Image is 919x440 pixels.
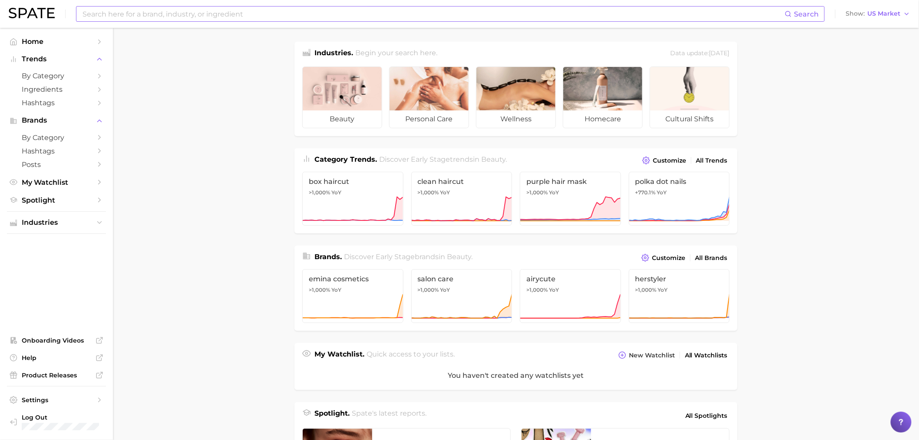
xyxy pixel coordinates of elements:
h1: Spotlight. [314,408,350,423]
a: Onboarding Videos [7,334,106,347]
a: All Brands [693,252,730,264]
span: homecare [563,110,642,128]
h1: My Watchlist. [314,349,364,361]
span: personal care [390,110,469,128]
h2: Spate's latest reports. [352,408,427,423]
span: >1,000% [309,287,330,293]
span: YoY [657,189,667,196]
span: Spotlight [22,196,91,204]
span: Ingredients [22,85,91,93]
span: >1,000% [418,189,439,196]
span: Home [22,37,91,46]
a: Log out. Currently logged in with e-mail caitlin.delaney@loreal.com. [7,411,106,433]
span: polka dot nails [635,177,724,186]
span: Onboarding Videos [22,337,91,344]
span: by Category [22,133,91,142]
span: by Category [22,72,91,80]
span: YoY [549,189,559,196]
span: Search [794,10,819,18]
button: Brands [7,114,106,127]
span: herstyler [635,275,724,283]
h2: Begin your search here. [356,48,438,60]
span: clean haircut [418,177,506,186]
button: Customize [639,252,688,264]
button: ShowUS Market [844,8,912,20]
a: by Category [7,131,106,144]
button: Industries [7,216,106,229]
span: Posts [22,160,91,169]
a: My Watchlist [7,176,106,189]
span: box haircut [309,177,397,186]
a: personal care [389,67,469,128]
span: Show [846,11,865,16]
span: YoY [440,287,450,293]
span: US Market [868,11,901,16]
a: All Watchlists [683,350,730,361]
a: purple hair mask>1,000% YoY [520,172,621,226]
a: cultural shifts [650,67,730,128]
a: wellness [476,67,556,128]
span: Hashtags [22,99,91,107]
span: All Watchlists [685,352,727,359]
button: Customize [640,154,688,167]
span: +770.1% [635,189,656,196]
a: salon care>1,000% YoY [411,269,512,323]
span: beauty [303,110,382,128]
span: YoY [331,189,341,196]
span: beauty [482,155,506,163]
span: Product Releases [22,371,91,379]
span: wellness [476,110,555,128]
span: Category Trends . [314,155,377,163]
span: Trends [22,55,91,63]
span: My Watchlist [22,178,91,187]
span: >1,000% [309,189,330,196]
a: Settings [7,393,106,407]
span: YoY [658,287,668,293]
span: >1,000% [418,287,439,293]
span: >1,000% [526,189,548,196]
div: Data update: [DATE] [670,48,730,60]
span: >1,000% [526,287,548,293]
h2: Quick access to your lists. [367,349,455,361]
span: Help [22,354,91,362]
a: by Category [7,69,106,83]
span: salon care [418,275,506,283]
a: Posts [7,158,106,171]
span: Customize [653,157,686,164]
a: beauty [302,67,382,128]
button: Trends [7,53,106,66]
a: herstyler>1,000% YoY [629,269,730,323]
span: YoY [331,287,341,293]
span: cultural shifts [650,110,729,128]
span: airycute [526,275,615,283]
button: New Watchlist [616,349,677,361]
a: box haircut>1,000% YoY [302,172,403,226]
a: clean haircut>1,000% YoY [411,172,512,226]
span: All Trends [696,157,727,164]
a: Hashtags [7,96,106,110]
input: Search here for a brand, industry, or ingredient [82,7,785,21]
span: purple hair mask [526,177,615,186]
span: Log Out [22,413,103,421]
img: SPATE [9,8,55,18]
a: Product Releases [7,369,106,382]
span: All Brands [695,254,727,262]
span: New Watchlist [629,352,675,359]
a: Home [7,35,106,48]
a: Hashtags [7,144,106,158]
a: emina cosmetics>1,000% YoY [302,269,403,323]
a: All Trends [694,155,730,167]
a: homecare [563,67,643,128]
a: polka dot nails+770.1% YoY [629,172,730,226]
span: Customize [652,254,685,262]
span: beauty [447,253,472,261]
span: >1,000% [635,287,657,293]
span: emina cosmetics [309,275,397,283]
a: Spotlight [7,193,106,207]
a: All Spotlights [683,408,730,423]
span: Brands . [314,253,342,261]
a: Ingredients [7,83,106,96]
a: airycute>1,000% YoY [520,269,621,323]
span: All Spotlights [685,410,727,421]
span: YoY [440,189,450,196]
